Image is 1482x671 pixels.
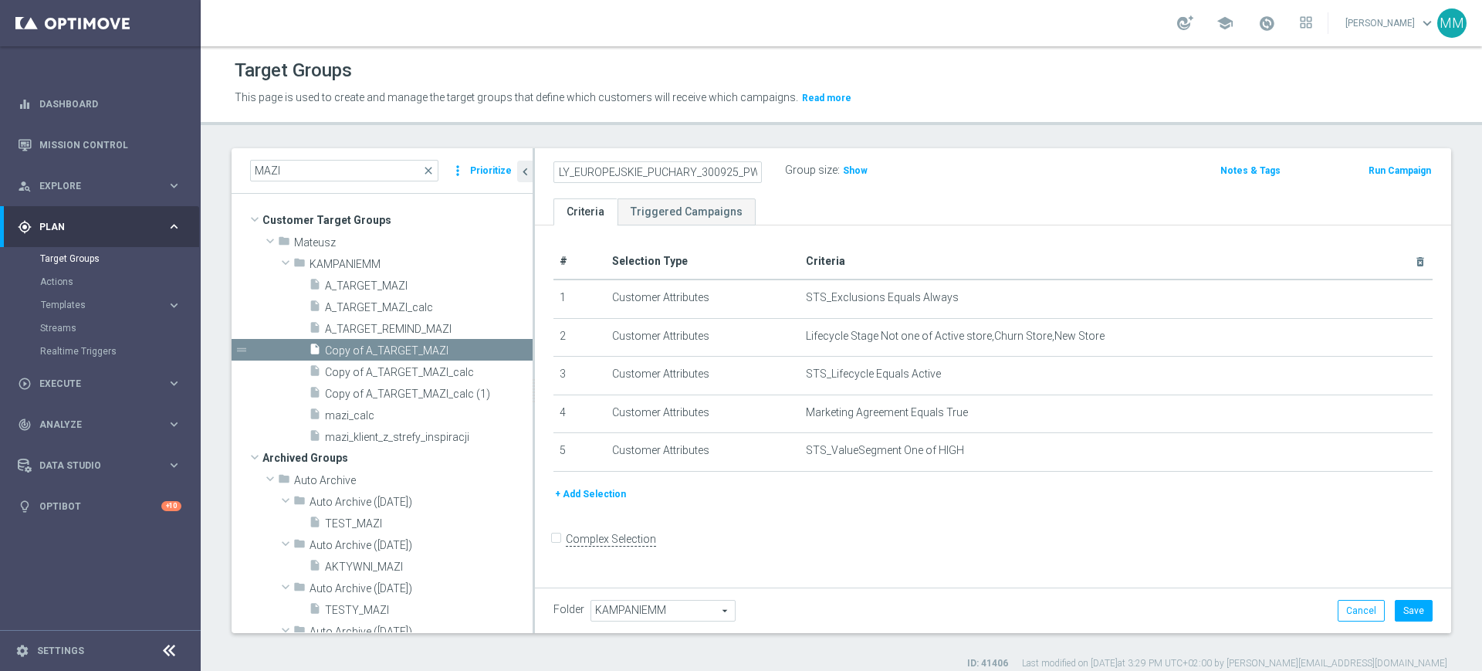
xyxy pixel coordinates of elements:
th: Selection Type [606,244,800,280]
span: Analyze [39,420,167,429]
i: insert_drive_file [309,278,321,296]
a: Settings [37,646,84,656]
div: Explore [18,179,167,193]
a: Realtime Triggers [40,345,161,358]
i: keyboard_arrow_right [167,219,181,234]
span: mazi_calc [325,409,533,422]
span: school [1216,15,1233,32]
button: equalizer Dashboard [17,98,182,110]
td: 5 [553,433,606,472]
i: keyboard_arrow_right [167,298,181,313]
a: Optibot [39,486,161,527]
span: Plan [39,222,167,232]
label: ID: 41406 [967,657,1008,670]
div: Plan [18,220,167,234]
i: folder [278,473,290,490]
i: keyboard_arrow_right [167,178,181,193]
label: Group size [785,164,837,177]
button: Mission Control [17,139,182,151]
a: Mission Control [39,124,181,165]
i: keyboard_arrow_right [167,458,181,473]
i: insert_drive_file [309,516,321,534]
button: Prioritize [468,161,514,181]
div: +10 [161,501,181,511]
label: Folder [553,603,584,616]
i: folder [293,624,306,642]
div: track_changes Analyze keyboard_arrow_right [17,419,182,431]
span: Mateusz [294,236,533,249]
a: Actions [40,276,161,288]
div: Dashboard [18,83,181,124]
a: Criteria [553,198,617,225]
i: insert_drive_file [309,386,321,404]
input: Quick find group or folder [250,160,438,181]
i: delete_forever [1414,256,1426,268]
i: folder [293,537,306,555]
td: 2 [553,318,606,357]
i: folder [293,581,306,598]
span: Copy of A_TARGET_MAZI_calc (1) [325,388,533,401]
i: folder [278,235,290,252]
span: Auto Archive (2023-04-13) [310,539,533,552]
i: folder [293,494,306,512]
i: insert_drive_file [309,408,321,425]
span: mazi_klient_z_strefy_inspiracji [325,431,533,444]
div: Mission Control [18,124,181,165]
button: gps_fixed Plan keyboard_arrow_right [17,221,182,233]
i: gps_fixed [18,220,32,234]
div: Actions [40,270,199,293]
span: keyboard_arrow_down [1419,15,1436,32]
span: Customer Target Groups [262,209,533,231]
i: insert_drive_file [309,321,321,339]
div: Data Studio keyboard_arrow_right [17,459,182,472]
span: Copy of A_TARGET_MAZI_calc [325,366,533,379]
input: Enter a name for this target group [553,161,762,183]
button: Save [1395,600,1433,622]
span: TEST_MAZI [325,517,533,530]
td: Customer Attributes [606,357,800,395]
span: Auto Archive (2022-12-19) [310,496,533,509]
div: Templates keyboard_arrow_right [40,299,182,311]
div: MM [1437,8,1467,38]
td: 1 [553,280,606,318]
button: + Add Selection [553,486,628,503]
span: Templates [41,300,151,310]
div: Target Groups [40,247,199,270]
div: play_circle_outline Execute keyboard_arrow_right [17,378,182,390]
label: Last modified on [DATE] at 3:29 PM UTC+02:00 by [PERSON_NAME][EMAIL_ADDRESS][DOMAIN_NAME] [1022,657,1447,670]
div: Templates [41,300,167,310]
i: person_search [18,179,32,193]
span: close [422,164,435,177]
a: Streams [40,322,161,334]
td: Customer Attributes [606,318,800,357]
button: Read more [800,90,853,107]
div: person_search Explore keyboard_arrow_right [17,180,182,192]
span: Copy of A_TARGET_MAZI [325,344,533,358]
div: Optibot [18,486,181,527]
div: Data Studio [18,459,167,473]
span: A_TARGET_MAZI_calc [325,301,533,314]
td: Customer Attributes [606,433,800,472]
td: Customer Attributes [606,395,800,433]
span: Explore [39,181,167,191]
i: chevron_left [518,164,533,179]
a: Target Groups [40,252,161,265]
i: insert_drive_file [309,602,321,620]
button: Cancel [1338,600,1385,622]
i: insert_drive_file [309,343,321,361]
th: # [553,244,606,280]
i: keyboard_arrow_right [167,417,181,432]
i: play_circle_outline [18,377,32,391]
i: track_changes [18,418,32,432]
span: Marketing Agreement Equals True [806,406,968,419]
i: lightbulb [18,500,32,513]
div: Templates [40,293,199,317]
td: 3 [553,357,606,395]
a: [PERSON_NAME]keyboard_arrow_down [1344,12,1437,35]
a: Dashboard [39,83,181,124]
i: equalizer [18,97,32,111]
i: more_vert [450,160,465,181]
span: Auto Archive (2023-06-13) [310,625,533,639]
